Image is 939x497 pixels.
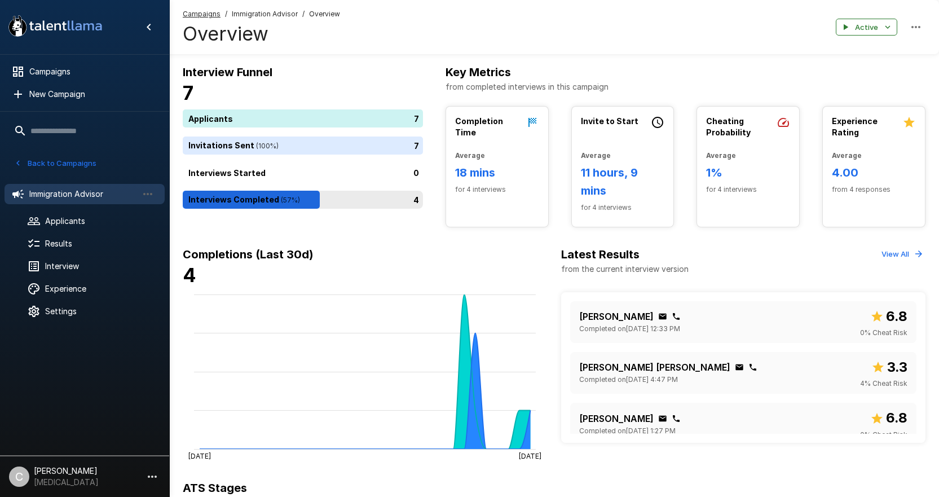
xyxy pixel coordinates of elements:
[579,360,730,374] p: [PERSON_NAME] [PERSON_NAME]
[561,248,640,261] b: Latest Results
[579,310,654,323] p: [PERSON_NAME]
[832,184,916,195] span: from 4 responses
[455,151,485,160] b: Average
[672,414,681,423] div: Click to copy
[879,245,925,263] button: View All
[581,151,611,160] b: Average
[414,113,419,125] p: 7
[832,151,862,160] b: Average
[672,312,681,321] div: Click to copy
[658,312,667,321] div: Click to copy
[860,429,907,441] span: 0 % Cheat Risk
[579,323,680,335] span: Completed on [DATE] 12:33 PM
[183,10,221,18] u: Campaigns
[832,164,916,182] h6: 4.00
[706,116,751,137] b: Cheating Probability
[183,65,272,79] b: Interview Funnel
[446,81,925,93] p: from completed interviews in this campaign
[870,407,907,429] span: Overall score out of 10
[886,308,907,324] b: 6.8
[706,151,736,160] b: Average
[860,327,907,338] span: 0 % Cheat Risk
[579,412,654,425] p: [PERSON_NAME]
[735,363,744,372] div: Click to copy
[836,19,897,36] button: Active
[860,378,907,389] span: 4 % Cheat Risk
[706,164,790,182] h6: 1%
[232,8,298,20] span: Immigration Advisor
[446,65,511,79] b: Key Metrics
[581,202,665,213] span: for 4 interviews
[183,263,196,287] b: 4
[579,425,676,437] span: Completed on [DATE] 1:27 PM
[225,8,227,20] span: /
[581,164,665,200] h6: 11 hours, 9 mins
[455,184,539,195] span: for 4 interviews
[581,116,638,126] b: Invite to Start
[579,374,678,385] span: Completed on [DATE] 4:47 PM
[302,8,305,20] span: /
[561,263,689,275] p: from the current interview version
[183,481,247,495] b: ATS Stages
[188,451,211,460] tspan: [DATE]
[519,451,541,460] tspan: [DATE]
[455,164,539,182] h6: 18 mins
[455,116,503,137] b: Completion Time
[183,248,314,261] b: Completions (Last 30d)
[414,140,419,152] p: 7
[887,359,907,375] b: 3.3
[832,116,878,137] b: Experience Rating
[870,306,907,327] span: Overall score out of 10
[886,410,907,426] b: 6.8
[658,414,667,423] div: Click to copy
[183,81,193,104] b: 7
[413,167,419,179] p: 0
[309,8,340,20] span: Overview
[871,357,907,378] span: Overall score out of 10
[748,363,757,372] div: Click to copy
[183,22,340,46] h4: Overview
[706,184,790,195] span: for 4 interviews
[413,194,419,206] p: 4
